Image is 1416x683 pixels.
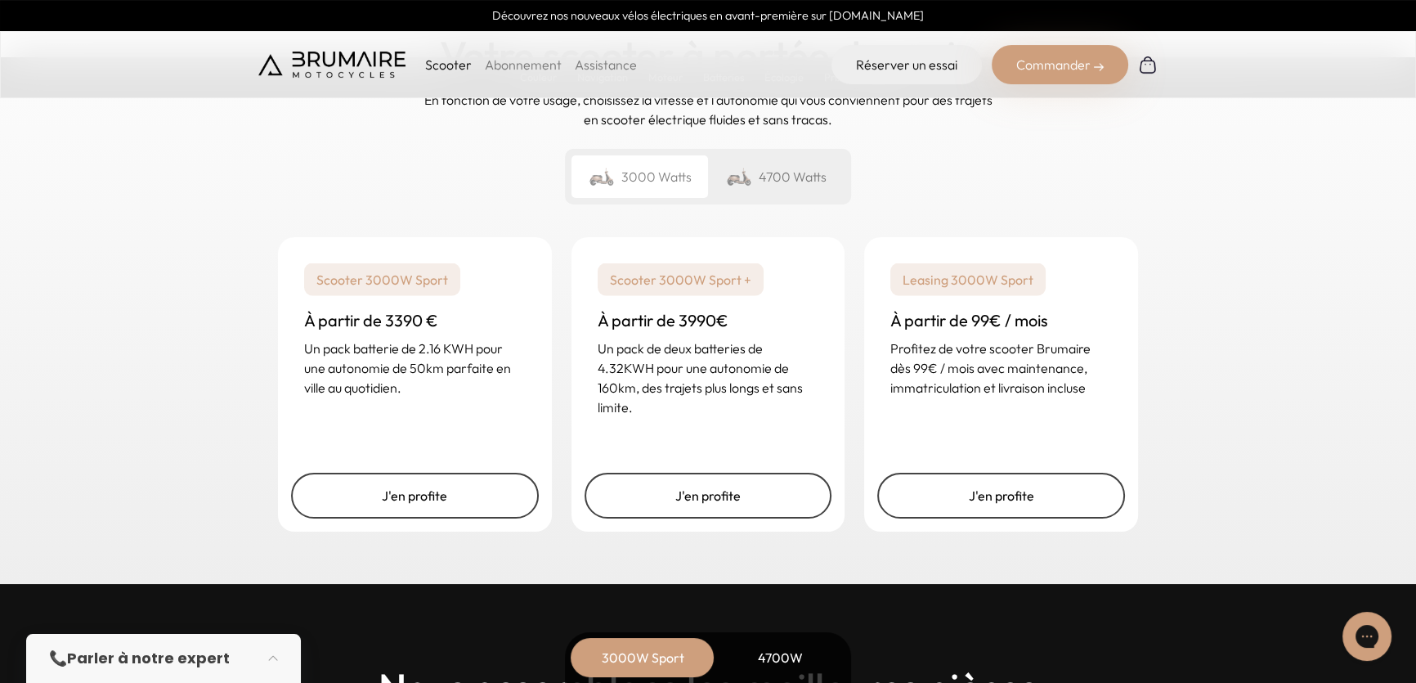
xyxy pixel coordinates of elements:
[598,309,819,332] h3: À partir de 3990€
[598,263,764,296] p: Scooter 3000W Sport +
[1094,62,1104,72] img: right-arrow-2.png
[575,56,637,73] a: Assistance
[425,55,472,74] p: Scooter
[304,309,526,332] h3: À partir de 3390 €
[422,90,994,129] p: En fonction de votre usage, choisissez la vitesse et l'autonomie qui vous conviennent pour des tr...
[1334,606,1400,667] iframe: Gorgias live chat messenger
[577,638,708,677] div: 3000W Sport
[877,473,1125,519] a: J'en profite
[890,263,1046,296] p: Leasing 3000W Sport
[1138,55,1158,74] img: Panier
[258,52,406,78] img: Brumaire Motocycles
[708,155,845,198] div: 4700 Watts
[485,56,562,73] a: Abonnement
[291,473,539,519] a: J'en profite
[571,155,708,198] div: 3000 Watts
[585,473,832,519] a: J'en profite
[992,45,1128,84] div: Commander
[304,339,526,398] p: Un pack batterie de 2.16 KWH pour une autonomie de 50km parfaite en ville au quotidien.
[890,339,1112,398] p: Profitez de votre scooter Brumaire dès 99€ / mois avec maintenance, immatriculation et livraison ...
[715,638,845,677] div: 4700W
[890,309,1112,332] h3: À partir de 99€ / mois
[304,263,460,296] p: Scooter 3000W Sport
[831,45,982,84] a: Réserver un essai
[598,339,819,417] p: Un pack de deux batteries de 4.32KWH pour une autonomie de 160km, des trajets plus longs et sans ...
